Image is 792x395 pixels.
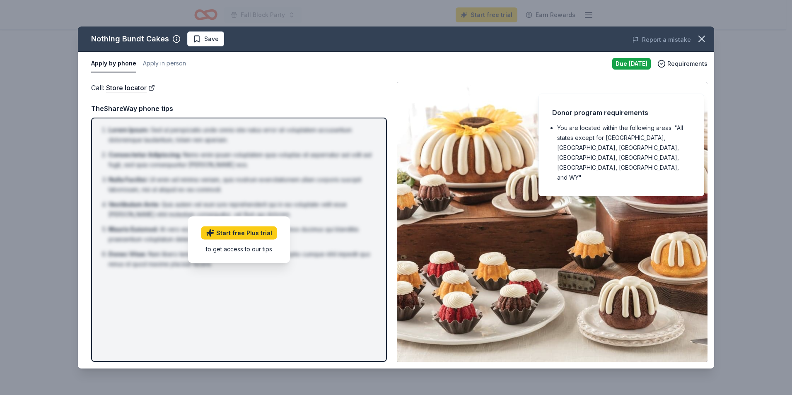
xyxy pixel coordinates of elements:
a: Start free Plus trial [201,226,277,239]
li: Nam libero tempore, cum soluta nobis est eligendi optio cumque nihil impedit quo minus id quod ma... [109,249,374,269]
span: Save [204,34,219,44]
button: Report a mistake [632,35,691,45]
span: Vestibulum Ante : [109,201,160,208]
li: You are located within the following areas: "All states except for [GEOGRAPHIC_DATA], [GEOGRAPHIC... [557,123,691,183]
div: Due [DATE] [612,58,651,70]
button: Apply by phone [91,55,136,72]
span: Nulla Facilisi : [109,176,148,183]
span: Lorem Ipsum : [109,126,149,133]
div: to get access to our tips [201,244,277,253]
div: Call : [91,82,387,93]
img: Image for Nothing Bundt Cakes [397,82,707,362]
button: Save [187,31,224,46]
li: Quis autem vel eum iure reprehenderit qui in ea voluptate velit esse [PERSON_NAME] nihil molestia... [109,200,374,219]
a: Store locator [106,82,155,93]
span: Mauris Euismod : [109,226,158,233]
li: Sed ut perspiciatis unde omnis iste natus error sit voluptatem accusantium doloremque laudantium,... [109,125,374,145]
span: Consectetur Adipiscing : [109,151,181,158]
span: Requirements [667,59,707,69]
button: Requirements [657,59,707,69]
div: Donor program requirements [552,107,691,118]
div: TheShareWay phone tips [91,103,387,114]
button: Apply in person [143,55,186,72]
li: Nemo enim ipsam voluptatem quia voluptas sit aspernatur aut odit aut fugit, sed quia consequuntur... [109,150,374,170]
span: Donec Vitae : [109,250,147,258]
div: Nothing Bundt Cakes [91,32,169,46]
li: At vero eos et accusamus et iusto odio dignissimos ducimus qui blanditiis praesentium voluptatum ... [109,224,374,244]
li: Ut enim ad minima veniam, quis nostrum exercitationem ullam corporis suscipit laboriosam, nisi ut... [109,175,374,195]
